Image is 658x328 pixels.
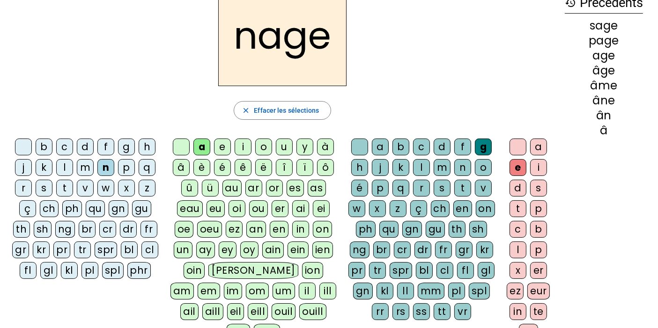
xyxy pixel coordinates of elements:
[426,221,445,238] div: gu
[296,159,313,176] div: ï
[565,50,643,61] div: age
[418,283,444,299] div: mm
[434,303,451,320] div: tt
[208,262,298,279] div: [PERSON_NAME]
[475,180,492,197] div: v
[229,200,245,217] div: oi
[565,20,643,31] div: sage
[434,138,451,155] div: d
[448,283,465,299] div: pl
[351,180,368,197] div: é
[436,262,453,279] div: cl
[372,159,389,176] div: j
[77,138,94,155] div: d
[476,200,495,217] div: on
[454,180,471,197] div: t
[62,200,82,217] div: ph
[99,221,116,238] div: cr
[313,221,332,238] div: on
[170,283,194,299] div: am
[530,221,547,238] div: b
[312,241,333,258] div: ien
[565,95,643,106] div: âne
[222,180,242,197] div: au
[234,101,331,120] button: Effacer les sélections
[77,159,94,176] div: m
[53,241,70,258] div: pr
[141,241,158,258] div: cl
[372,138,389,155] div: a
[308,180,326,197] div: as
[177,200,203,217] div: eau
[95,241,117,258] div: spr
[453,200,472,217] div: en
[377,283,393,299] div: kl
[249,200,268,217] div: ou
[235,138,251,155] div: i
[270,221,288,238] div: en
[379,221,399,238] div: qu
[255,159,272,176] div: ë
[369,262,386,279] div: tr
[175,221,193,238] div: oe
[394,241,411,258] div: cr
[262,241,284,258] div: ain
[510,159,526,176] div: e
[226,221,243,238] div: ez
[118,180,135,197] div: x
[33,241,50,258] div: kr
[34,221,52,238] div: sh
[15,159,32,176] div: j
[317,138,334,155] div: à
[36,159,52,176] div: k
[121,241,138,258] div: bl
[372,180,389,197] div: p
[184,262,205,279] div: oin
[196,241,215,258] div: ay
[449,221,466,238] div: th
[527,283,550,299] div: eur
[565,125,643,136] div: â
[356,221,376,238] div: ph
[214,159,231,176] div: é
[454,159,471,176] div: n
[181,180,198,197] div: û
[469,221,487,238] div: sh
[272,303,296,320] div: ouil
[402,221,422,238] div: gn
[510,303,526,320] div: in
[19,200,36,217] div: ç
[456,241,473,258] div: gr
[276,159,293,176] div: î
[12,241,29,258] div: gr
[202,180,219,197] div: ü
[248,303,268,320] div: eill
[454,138,471,155] div: f
[530,241,547,258] div: p
[434,159,451,176] div: m
[530,138,547,155] div: a
[392,303,409,320] div: rs
[317,159,334,176] div: ô
[255,138,272,155] div: o
[56,138,73,155] div: c
[288,241,309,258] div: ein
[127,262,151,279] div: phr
[13,221,30,238] div: th
[510,262,526,279] div: x
[292,200,309,217] div: ai
[510,221,526,238] div: c
[224,283,242,299] div: im
[97,180,114,197] div: w
[61,262,78,279] div: kl
[254,105,319,116] span: Effacer les sélections
[530,303,547,320] div: te
[530,200,547,217] div: p
[372,303,389,320] div: rr
[454,303,471,320] div: vr
[414,241,431,258] div: dr
[202,303,223,320] div: aill
[20,262,37,279] div: fl
[180,303,199,320] div: ail
[56,180,73,197] div: t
